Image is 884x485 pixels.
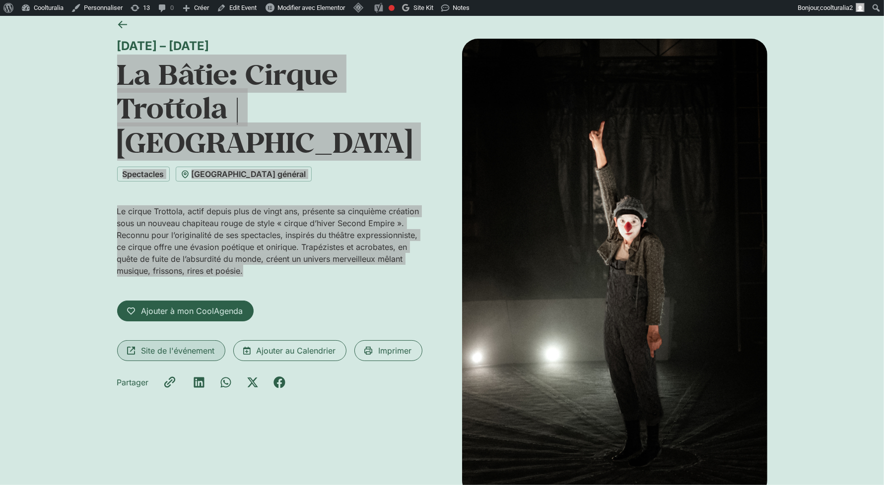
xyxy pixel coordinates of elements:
[277,4,345,11] span: Modifier avec Elementor
[379,345,412,357] span: Imprimer
[354,340,422,361] a: Imprimer
[117,301,254,321] a: Ajouter à mon CoolAgenda
[820,4,853,11] span: coolturalia2
[117,376,149,388] div: Partager
[141,305,243,317] span: Ajouter à mon CoolAgenda
[117,205,422,277] p: Le cirque Trottola, actif depuis plus de vingt ans, présente sa cinquième création sous un nouvea...
[247,376,259,388] div: Partager sur x-twitter
[413,4,433,11] span: Site Kit
[257,345,336,357] span: Ajouter au Calendrier
[233,340,346,361] a: Ajouter au Calendrier
[117,340,225,361] a: Site de l'événement
[117,39,422,53] div: [DATE] – [DATE]
[117,57,422,159] h1: La Bâtie: Cirque Trottola | [GEOGRAPHIC_DATA]
[141,345,215,357] span: Site de l'événement
[273,376,285,388] div: Partager sur facebook
[176,167,312,182] a: [GEOGRAPHIC_DATA] général
[193,376,205,388] div: Partager sur linkedin
[389,5,395,11] div: Expression clé principale non définie
[117,167,170,182] a: Spectacles
[220,376,232,388] div: Partager sur whatsapp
